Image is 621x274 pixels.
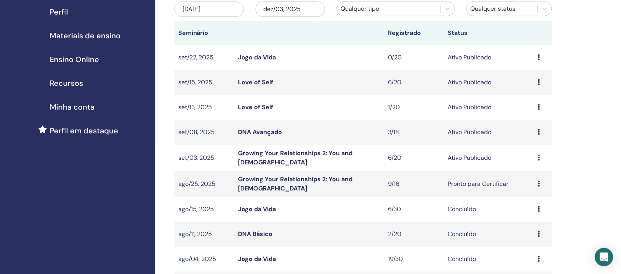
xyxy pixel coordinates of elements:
[50,125,118,136] span: Perfil em destaque
[50,77,83,89] span: Recursos
[471,4,534,13] div: Qualquer status
[384,45,444,70] td: 0/20
[256,2,325,17] div: dez/03, 2025
[174,95,235,120] td: set/13, 2025
[444,171,534,197] td: Pronto para Certificar
[384,145,444,171] td: 6/20
[174,222,235,247] td: ago/11, 2025
[174,21,235,45] th: Seminário
[444,145,534,171] td: Ativo Publicado
[238,175,352,192] a: Growing Your Relationships 2: You and [DEMOGRAPHIC_DATA]
[444,197,534,222] td: Concluído
[384,70,444,95] td: 6/20
[238,78,273,86] a: Love of Self
[50,101,95,113] span: Minha conta
[174,171,235,197] td: ago/25, 2025
[174,197,235,222] td: ago/15, 2025
[238,205,276,213] a: Jogo da Vida
[384,222,444,247] td: 2/20
[238,103,273,111] a: Love of Self
[238,53,276,61] a: Jogo da Vida
[384,95,444,120] td: 1/20
[341,4,437,13] div: Qualquer tipo
[174,120,235,145] td: set/08, 2025
[384,171,444,197] td: 9/16
[238,149,352,166] a: Growing Your Relationships 2: You and [DEMOGRAPHIC_DATA]
[238,128,282,136] a: DNA Avançado
[238,230,272,238] a: DNA Básico
[444,95,534,120] td: Ativo Publicado
[444,45,534,70] td: Ativo Publicado
[444,70,534,95] td: Ativo Publicado
[50,30,121,41] span: Materiais de ensino
[50,54,99,65] span: Ensino Online
[384,120,444,145] td: 3/18
[595,248,613,266] div: Open Intercom Messenger
[384,197,444,222] td: 6/30
[174,247,235,272] td: ago/04, 2025
[444,247,534,272] td: Concluído
[238,255,276,263] a: Jogo da Vida
[174,2,244,17] div: [DATE]
[174,45,235,70] td: set/22, 2025
[444,120,534,145] td: Ativo Publicado
[444,222,534,247] td: Concluído
[444,21,534,45] th: Status
[384,21,444,45] th: Registrado
[174,145,235,171] td: set/03, 2025
[384,247,444,272] td: 19/30
[50,6,68,18] span: Perfil
[174,70,235,95] td: set/15, 2025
